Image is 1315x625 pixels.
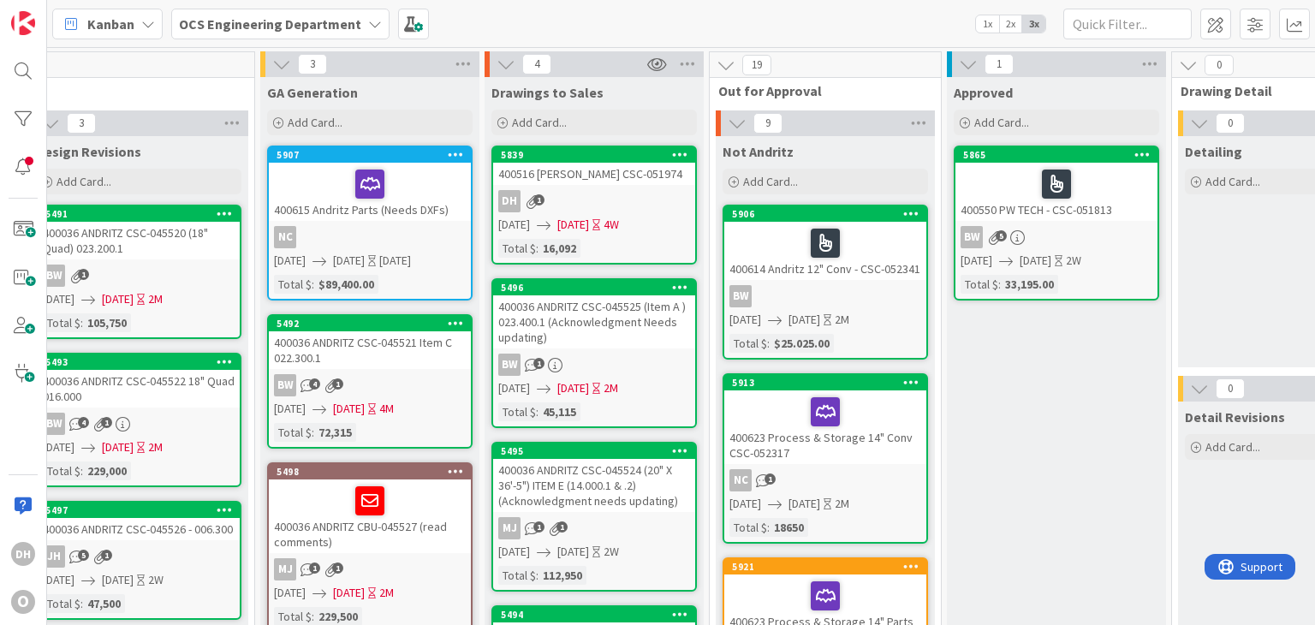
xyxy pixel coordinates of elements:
a: 5865400550 PW TECH - CSC-051813BW[DATE][DATE]2WTotal $:33,195.00 [954,146,1159,301]
a: 5497400036 ANDRITZ CSC-045526 - 006.300JH[DATE][DATE]2WTotal $:47,500 [36,501,241,620]
div: 5493 [38,354,240,370]
div: BW [724,285,926,307]
span: 1 [533,521,544,533]
span: : [312,423,314,442]
span: [DATE] [498,216,530,234]
div: 5494 [493,607,695,622]
span: Add Card... [288,115,342,130]
span: 0 [1216,378,1245,399]
div: 45,115 [538,402,580,421]
span: 3 [67,113,96,134]
span: [DATE] [788,311,820,329]
span: 1 [101,550,112,561]
div: 5497400036 ANDRITZ CSC-045526 - 006.300 [38,503,240,540]
a: 5495400036 ANDRITZ CSC-045524 (20" X 36'-5") ITEM E (14.000.1 & .2) (Acknowledgment needs updatin... [491,442,697,592]
div: 5497 [38,503,240,518]
span: : [536,402,538,421]
div: 33,195.00 [1001,275,1058,294]
div: 5491 [38,206,240,222]
div: O [11,590,35,614]
span: Add Card... [974,115,1029,130]
div: BW [43,265,65,287]
div: $25.025.00 [770,334,834,353]
div: MJ [493,517,695,539]
div: $89,400.00 [314,275,378,294]
div: MJ [269,558,471,580]
span: 1 [78,269,89,280]
span: 3 [298,54,327,74]
div: 5839400516 [PERSON_NAME] CSC-051974 [493,147,695,185]
div: 5491 [45,208,240,220]
span: : [998,275,1001,294]
span: [DATE] [498,379,530,397]
div: 400036 ANDRITZ CSC-045521 Item C 022.300.1 [269,331,471,369]
div: 5496 [501,282,695,294]
a: 5496400036 ANDRITZ CSC-045525 (Item A ) 023.400.1 (Acknowledgment Needs updating)BW[DATE][DATE]2M... [491,278,697,428]
div: BW [43,413,65,435]
span: [DATE] [274,252,306,270]
div: 5495400036 ANDRITZ CSC-045524 (20" X 36'-5") ITEM E (14.000.1 & .2) (Acknowledgment needs updating) [493,443,695,512]
div: 5498 [269,464,471,479]
div: Total $ [498,239,536,258]
span: : [536,566,538,585]
div: 4M [379,400,394,418]
div: 16,092 [538,239,580,258]
div: 5491400036 ANDRITZ CSC-045520 (18" Quad) 023.200.1 [38,206,240,259]
div: 5865 [963,149,1157,161]
div: 5906 [724,206,926,222]
div: [DATE] [379,252,411,270]
div: 2W [148,571,164,589]
div: BW [269,374,471,396]
img: Visit kanbanzone.com [11,11,35,35]
span: [DATE] [333,584,365,602]
div: Total $ [729,518,767,537]
div: Total $ [961,275,998,294]
div: 18650 [770,518,808,537]
div: 5906400614 Andritz 12" Conv - CSC-052341 [724,206,926,280]
div: DH [11,542,35,566]
div: 400550 PW TECH - CSC-051813 [955,163,1157,221]
span: 5 [996,230,1007,241]
div: 105,750 [83,313,131,332]
span: 1 [765,473,776,485]
div: BW [274,374,296,396]
div: BW [38,413,240,435]
div: 5921 [732,561,926,573]
div: Total $ [43,594,80,613]
div: Total $ [498,402,536,421]
span: Detail Revisions [1185,408,1285,426]
div: NC [724,469,926,491]
div: 400036 ANDRITZ CSC-045526 - 006.300 [38,518,240,540]
div: NC [729,469,752,491]
span: [DATE] [729,495,761,513]
span: 5 [78,550,89,561]
div: BW [955,226,1157,248]
div: 2M [604,379,618,397]
div: 400036 ANDRITZ CSC-045522 18" Quad 016.000 [38,370,240,408]
a: 5913400623 Process & Storage 14" Conv CSC-052317NC[DATE][DATE]2MTotal $:18650 [723,373,928,544]
div: 5921 [724,559,926,574]
div: MJ [498,517,521,539]
div: 5493 [45,356,240,368]
div: 5492 [269,316,471,331]
div: 2M [148,438,163,456]
div: 5495 [493,443,695,459]
span: 1x [976,15,999,33]
span: [DATE] [43,571,74,589]
span: 1 [533,194,544,205]
div: 112,950 [538,566,586,585]
b: OCS Engineering Department [179,15,361,33]
span: [DATE] [274,400,306,418]
span: GA Generation [267,84,358,101]
span: Out for Approval [718,82,919,99]
div: 5497 [45,504,240,516]
div: BW [38,265,240,287]
div: Total $ [274,423,312,442]
div: 400036 ANDRITZ CBU-045527 (read comments) [269,479,471,553]
a: 5906400614 Andritz 12" Conv - CSC-052341BW[DATE][DATE]2MTotal $:$25.025.00 [723,205,928,360]
div: 400036 ANDRITZ CSC-045524 (20" X 36'-5") ITEM E (14.000.1 & .2) (Acknowledgment needs updating) [493,459,695,512]
span: 1 [533,358,544,369]
span: [DATE] [102,571,134,589]
div: BW [729,285,752,307]
span: : [80,313,83,332]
